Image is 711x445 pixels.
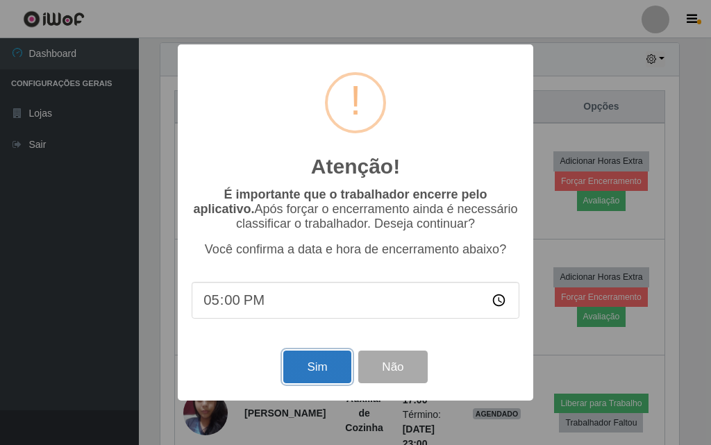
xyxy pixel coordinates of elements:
[192,187,519,231] p: Após forçar o encerramento ainda é necessário classificar o trabalhador. Deseja continuar?
[283,351,351,383] button: Sim
[192,242,519,257] p: Você confirma a data e hora de encerramento abaixo?
[311,154,400,179] h2: Atenção!
[193,187,487,216] b: É importante que o trabalhador encerre pelo aplicativo.
[358,351,427,383] button: Não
